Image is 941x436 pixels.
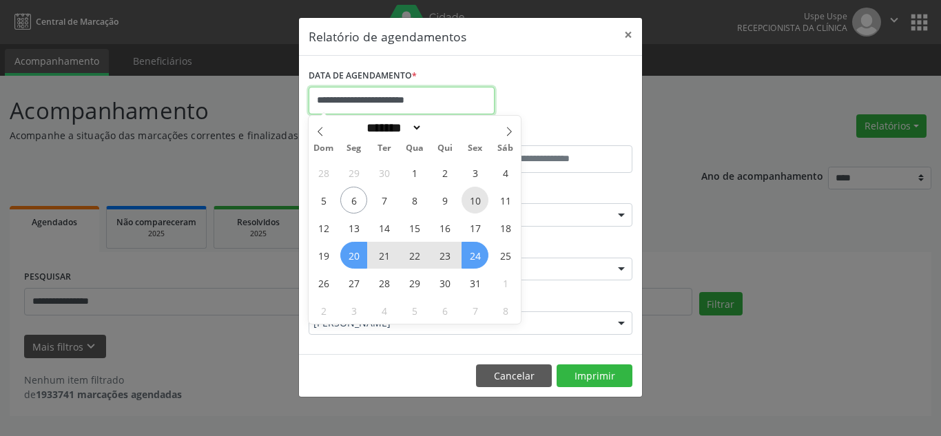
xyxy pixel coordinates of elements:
span: Dom [309,144,339,153]
span: Outubro 28, 2025 [371,269,397,296]
button: Cancelar [476,364,552,388]
span: Outubro 21, 2025 [371,242,397,269]
span: Outubro 22, 2025 [401,242,428,269]
span: Outubro 30, 2025 [431,269,458,296]
span: Qui [430,144,460,153]
button: Imprimir [557,364,632,388]
span: Outubro 4, 2025 [492,159,519,186]
label: ATÉ [474,124,632,145]
h5: Relatório de agendamentos [309,28,466,45]
span: Outubro 5, 2025 [310,187,337,214]
span: Outubro 16, 2025 [431,214,458,241]
span: Outubro 20, 2025 [340,242,367,269]
span: Outubro 8, 2025 [401,187,428,214]
span: Novembro 2, 2025 [310,297,337,324]
span: Setembro 30, 2025 [371,159,397,186]
span: Outubro 12, 2025 [310,214,337,241]
span: Outubro 15, 2025 [401,214,428,241]
span: Sáb [490,144,521,153]
span: Novembro 3, 2025 [340,297,367,324]
span: Qua [400,144,430,153]
label: DATA DE AGENDAMENTO [309,65,417,87]
span: Outubro 18, 2025 [492,214,519,241]
span: Outubro 13, 2025 [340,214,367,241]
span: Novembro 1, 2025 [492,269,519,296]
input: Year [422,121,468,135]
span: Outubro 17, 2025 [462,214,488,241]
span: Outubro 25, 2025 [492,242,519,269]
span: Outubro 3, 2025 [462,159,488,186]
span: Outubro 24, 2025 [462,242,488,269]
span: Outubro 19, 2025 [310,242,337,269]
span: Setembro 28, 2025 [310,159,337,186]
span: Outubro 6, 2025 [340,187,367,214]
select: Month [362,121,422,135]
span: Outubro 31, 2025 [462,269,488,296]
span: Outubro 7, 2025 [371,187,397,214]
span: Setembro 29, 2025 [340,159,367,186]
span: Novembro 8, 2025 [492,297,519,324]
span: Outubro 11, 2025 [492,187,519,214]
span: Outubro 9, 2025 [431,187,458,214]
span: Outubro 10, 2025 [462,187,488,214]
span: Sex [460,144,490,153]
span: Outubro 29, 2025 [401,269,428,296]
span: Outubro 26, 2025 [310,269,337,296]
span: Outubro 2, 2025 [431,159,458,186]
span: Novembro 7, 2025 [462,297,488,324]
span: Seg [339,144,369,153]
span: Outubro 27, 2025 [340,269,367,296]
span: Ter [369,144,400,153]
span: Novembro 4, 2025 [371,297,397,324]
span: Outubro 23, 2025 [431,242,458,269]
button: Close [614,18,642,52]
span: Novembro 5, 2025 [401,297,428,324]
span: Novembro 6, 2025 [431,297,458,324]
span: Outubro 1, 2025 [401,159,428,186]
span: Outubro 14, 2025 [371,214,397,241]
